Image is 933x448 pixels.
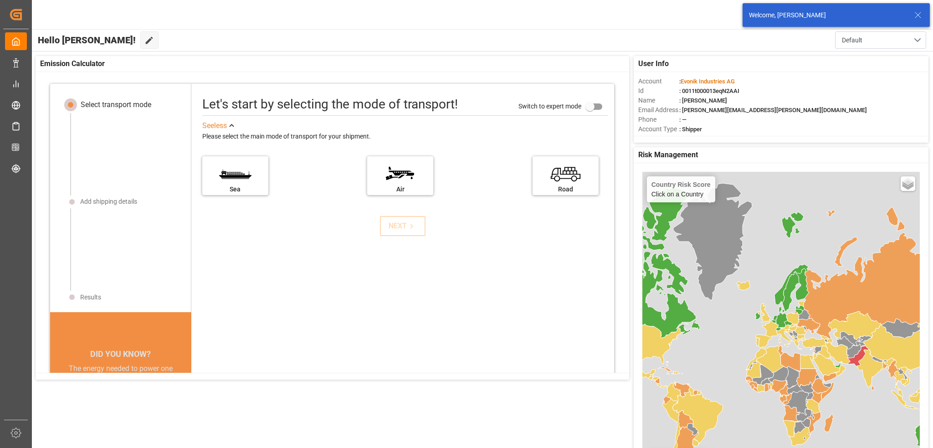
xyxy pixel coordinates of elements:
div: NEXT [389,221,416,232]
h4: Country Risk Score [651,181,711,188]
div: Air [372,185,429,194]
span: : [PERSON_NAME] [679,97,727,104]
span: Evonik Industries AG [681,78,735,85]
span: Phone [638,115,679,124]
div: Sea [207,185,264,194]
div: See less [202,120,227,131]
span: Emission Calculator [40,58,105,69]
div: Click on a Country [651,181,711,198]
a: Layers [901,176,915,191]
span: User Info [638,58,669,69]
div: Let's start by selecting the mode of transport! [202,95,458,114]
div: Select transport mode [81,99,151,110]
span: Account [638,77,679,86]
span: : Shipper [679,126,702,133]
span: : [PERSON_NAME][EMAIL_ADDRESS][PERSON_NAME][DOMAIN_NAME] [679,107,867,113]
span: Switch to expert mode [518,103,581,110]
span: Default [842,36,862,45]
span: Email Address [638,105,679,115]
span: Hello [PERSON_NAME]! [38,31,136,49]
button: NEXT [380,216,425,236]
button: open menu [835,31,926,49]
span: Name [638,96,679,105]
div: The energy needed to power one large container ship across the ocean in a single day is the same ... [61,363,180,418]
span: Risk Management [638,149,698,160]
button: previous slide / item [50,363,63,429]
button: next slide / item [179,363,191,429]
span: : — [679,116,687,123]
span: : 0011t000013eqN2AAI [679,88,739,94]
div: Results [80,293,101,302]
span: Id [638,86,679,96]
div: Welcome, [PERSON_NAME] [749,10,906,20]
span: Account Type [638,124,679,134]
div: Road [537,185,594,194]
div: Add shipping details [80,197,137,206]
div: DID YOU KNOW? [50,344,191,363]
span: : [679,78,735,85]
div: Please select the main mode of transport for your shipment. [202,131,608,142]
